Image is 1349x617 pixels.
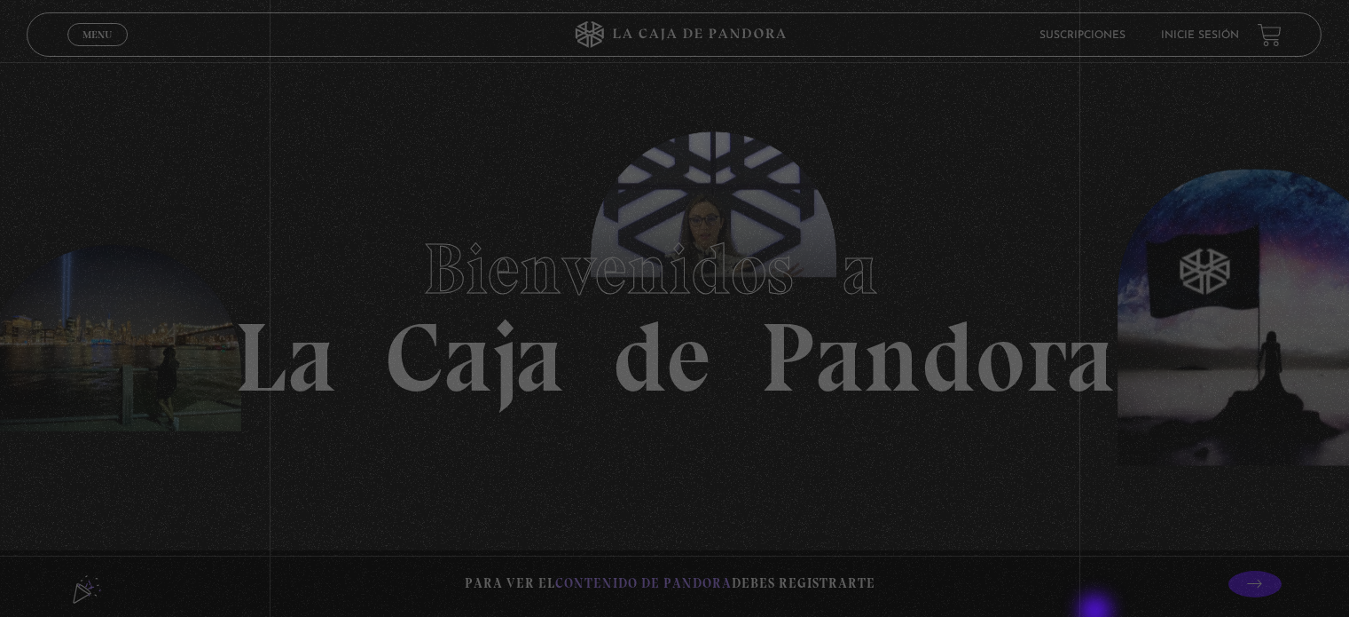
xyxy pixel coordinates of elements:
[1162,30,1240,41] a: Inicie sesión
[555,575,732,591] span: contenido de Pandora
[423,226,927,312] span: Bienvenidos a
[465,572,875,596] p: Para ver el debes registrarte
[1258,22,1282,46] a: View your shopping cart
[77,44,119,57] span: Cerrar
[83,29,113,40] span: Menu
[234,211,1115,407] h1: La Caja de Pandora
[1040,30,1126,41] a: Suscripciones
